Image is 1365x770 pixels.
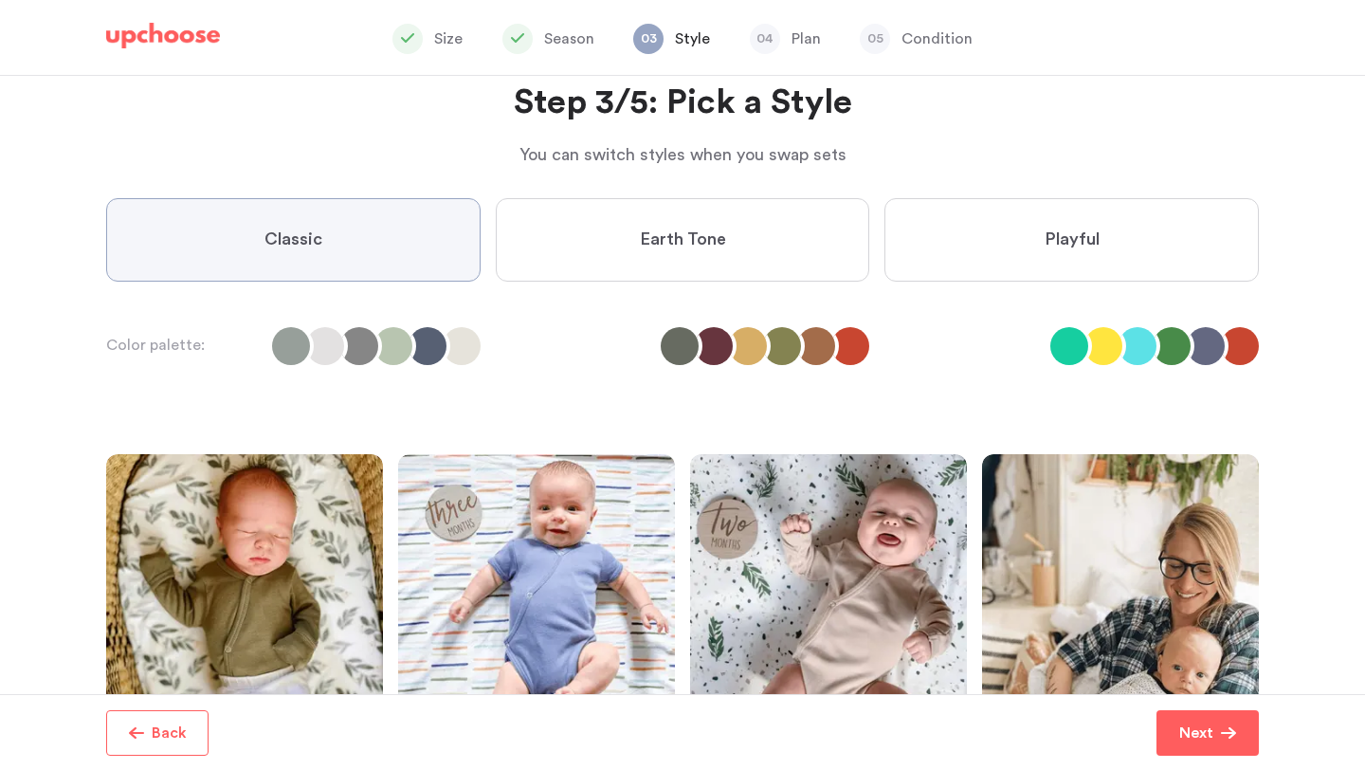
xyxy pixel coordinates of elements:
[152,722,187,744] p: Back
[640,229,726,251] span: Earth Tone
[675,27,710,50] p: Style
[434,27,463,50] p: Size
[1156,710,1259,756] button: Next
[750,24,780,54] span: 04
[860,24,890,54] span: 05
[901,27,973,50] p: Condition
[544,27,594,50] p: Season
[106,710,209,756] button: Back
[633,24,664,54] span: 03
[519,146,846,163] span: You can switch styles when you swap sets
[792,27,821,50] p: Plan
[264,229,322,251] span: Classic
[106,81,1259,126] h2: Step 3/5: Pick a Style
[106,23,220,49] img: UpChoose
[1045,229,1100,251] span: Playful
[1179,722,1213,744] p: Next
[106,23,220,58] a: UpChoose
